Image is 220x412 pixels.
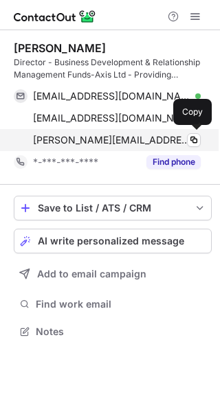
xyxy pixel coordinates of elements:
button: AI write personalized message [14,229,212,253]
div: Director - Business Development & Relationship Management Funds-Axis Ltd - Providing Regulatory C... [14,56,212,81]
div: [PERSON_NAME] [14,41,106,55]
button: Notes [14,322,212,341]
span: [PERSON_NAME][EMAIL_ADDRESS][PERSON_NAME][DOMAIN_NAME] [33,134,190,146]
div: Save to List / ATS / CRM [38,203,188,214]
img: ContactOut v5.3.10 [14,8,96,25]
button: Reveal Button [146,155,201,169]
span: Add to email campaign [37,268,146,279]
button: save-profile-one-click [14,196,212,220]
button: Add to email campaign [14,262,212,286]
button: Find work email [14,295,212,314]
span: [EMAIL_ADDRESS][DOMAIN_NAME] [33,90,190,102]
span: [EMAIL_ADDRESS][DOMAIN_NAME] [33,112,190,124]
span: Find work email [36,298,206,310]
span: Notes [36,325,206,338]
span: AI write personalized message [38,236,184,247]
